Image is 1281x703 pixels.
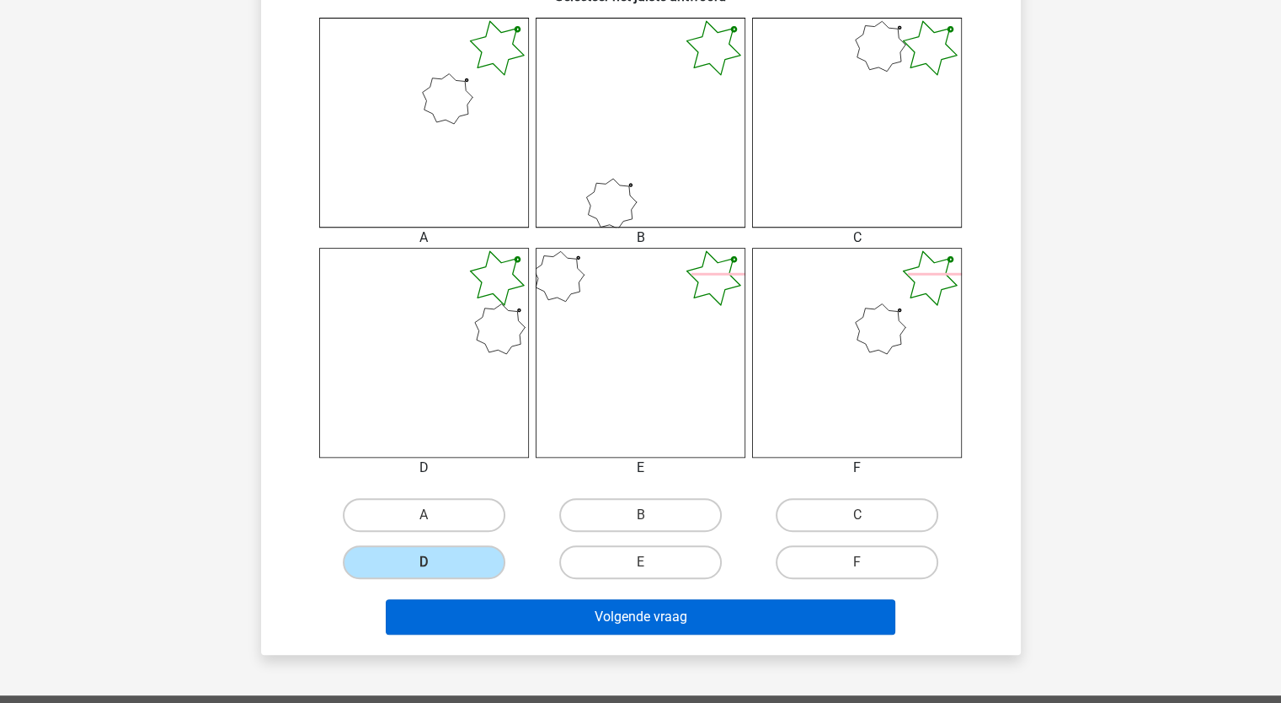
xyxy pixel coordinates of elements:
label: D [343,545,505,579]
label: B [559,498,722,532]
div: C [739,228,974,248]
div: A [307,228,542,248]
div: E [523,458,758,478]
div: B [523,228,758,248]
div: F [739,458,974,478]
label: A [343,498,505,532]
button: Volgende vraag [386,599,895,635]
label: F [776,545,938,579]
label: C [776,498,938,532]
label: E [559,545,722,579]
div: D [307,458,542,478]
